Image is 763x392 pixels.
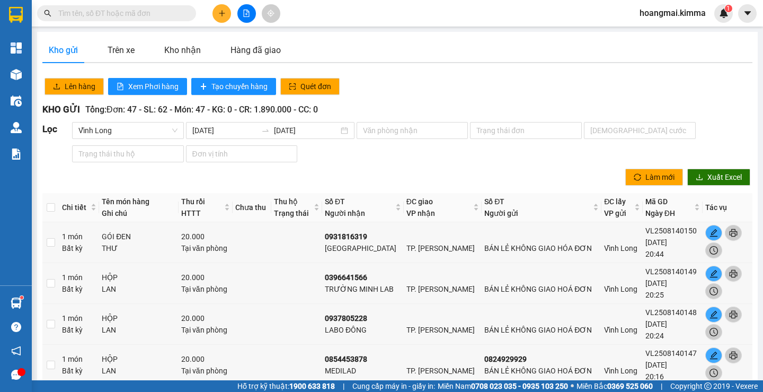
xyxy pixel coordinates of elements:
span: printer [725,269,741,278]
span: clock-circle [706,328,722,336]
span: plus [200,83,207,91]
button: downloadXuất Excel [687,169,750,186]
button: printer [725,347,742,363]
span: [DATE] [645,238,667,247]
img: logo-vxr [9,7,23,23]
span: Bất kỳ [62,244,83,252]
span: Số ĐT [484,197,504,206]
span: Bất kỳ [62,285,83,293]
span: message [11,370,21,380]
strong: 0708 023 035 - 0935 103 250 [471,382,568,390]
span: printer [725,351,741,360]
span: LAN [102,285,116,293]
span: Lên hàng [65,81,95,92]
button: edit [705,266,722,282]
input: Ngày kết thúc [274,125,339,136]
span: BÁN LẺ KHÔNG GIAO HOÁ ĐƠN [484,367,592,375]
button: edit [705,307,722,323]
span: 1 [726,5,730,12]
span: | [343,380,344,392]
span: [GEOGRAPHIC_DATA] [325,244,396,252]
b: 0824929929 [484,355,527,363]
button: clock-circle [705,324,722,340]
span: 20:16 [645,372,664,381]
span: 20.000 [181,232,205,241]
span: Bất kỳ [62,326,83,334]
span: Thu hộ [274,197,298,206]
span: Vĩnh Long [604,244,637,252]
span: MEDILAD [325,367,356,375]
span: VP nhận [406,209,435,217]
span: Miền Bắc [576,380,653,392]
span: VP gửi [604,209,626,217]
div: 1 món [62,353,96,377]
button: plus [212,4,231,23]
strong: 0369 525 060 [607,382,653,390]
span: 20:44 [645,250,664,258]
b: 0396641566 [325,273,367,282]
span: [DATE] [645,320,667,328]
span: KHO GỬI [42,104,80,115]
span: Người gửi [484,209,518,217]
span: Ngày ĐH [645,209,675,217]
span: search [44,10,51,17]
span: file-text [117,83,124,91]
div: Kho gửi [49,43,78,57]
button: aim [262,4,280,23]
span: HỘP [102,355,118,363]
span: Tổng: Đơn: 47 - SL: 62 - Món: 47 - KG: 0 - CR: 1.890.000 - CC: 0 [85,104,318,115]
button: printer [725,225,742,241]
span: Xuất Excel [707,171,742,183]
button: clock-circle [705,242,722,258]
span: printer [725,310,741,319]
button: printer [725,307,742,323]
button: uploadLên hàng [45,78,104,95]
button: file-add [237,4,256,23]
span: 20:25 [645,291,664,299]
span: Chi tiết [62,202,88,213]
div: 1 món [62,312,96,336]
span: printer [725,229,741,237]
span: Tại văn phòng [181,367,227,375]
div: Chưa thu [235,202,268,213]
span: THƯ [102,244,118,252]
div: 1 món [62,231,96,254]
span: ĐC giao [406,197,433,206]
span: Tại văn phòng [181,285,227,293]
span: edit [706,351,722,360]
img: warehouse-icon [11,298,22,309]
span: Tại văn phòng [181,326,227,334]
span: BÁN LẺ KHÔNG GIAO HOÁ ĐƠN [484,326,592,334]
span: [DATE] [645,361,667,369]
button: syncLàm mới [625,169,683,186]
button: printer [725,266,742,282]
span: HTTT [181,209,201,217]
div: Trên xe [108,43,135,57]
span: Mã GD [645,197,668,206]
span: ĐC lấy [604,197,626,206]
span: to [261,126,270,135]
span: [DATE] [645,279,667,288]
sup: 1 [725,5,732,12]
span: ⚪️ [571,384,574,388]
span: HỘP [102,314,118,323]
span: file-add [243,10,250,17]
div: 1 món [62,272,96,295]
div: Tên món hàng Ghi chú [102,196,176,219]
span: upload [53,83,60,91]
img: warehouse-icon [11,69,22,80]
span: aim [267,10,274,17]
div: Hàng đã giao [230,43,281,57]
span: Tại văn phòng [181,244,227,252]
button: file-textXem Phơi hàng [108,78,187,95]
span: clock-circle [706,287,722,295]
span: Bất kỳ [62,367,83,375]
button: clock-circle [705,283,722,299]
span: scan [289,83,296,91]
span: BÁN LẺ KHÔNG GIAO HÓA ĐƠN [484,244,592,252]
img: icon-new-feature [719,8,729,18]
strong: 1900 633 818 [289,382,335,390]
span: GÓI ĐEN [102,232,131,241]
button: clock-circle [705,365,722,381]
span: question-circle [11,322,21,332]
